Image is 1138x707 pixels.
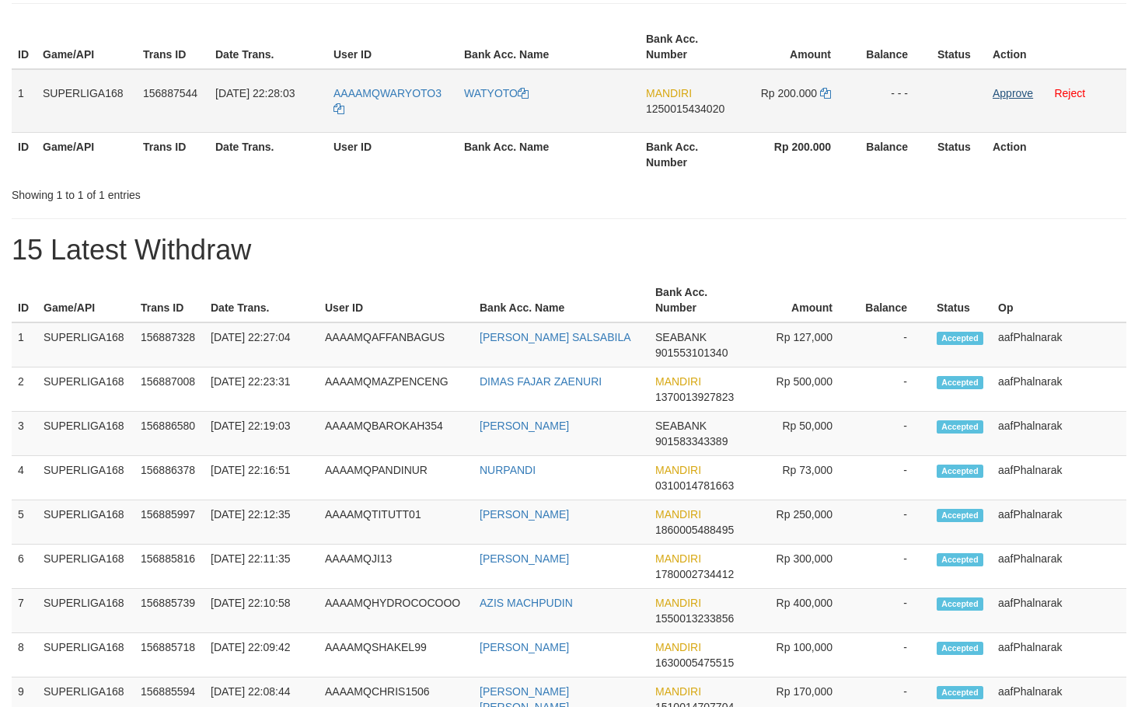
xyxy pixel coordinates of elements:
[992,545,1126,589] td: aafPhalnarak
[655,508,701,521] span: MANDIRI
[480,375,602,388] a: DIMAS FAJAR ZAENURI
[640,25,738,69] th: Bank Acc. Number
[992,322,1126,367] td: aafPhalnarak
[655,641,701,653] span: MANDIRI
[37,589,134,633] td: SUPERLIGA168
[134,456,204,500] td: 156886378
[473,278,649,322] th: Bank Acc. Name
[12,589,37,633] td: 7
[37,322,134,367] td: SUPERLIGA168
[986,132,1126,176] th: Action
[744,278,856,322] th: Amount
[319,545,473,589] td: AAAAMQJI13
[204,412,319,456] td: [DATE] 22:19:03
[37,412,134,456] td: SUPERLIGA168
[480,552,569,565] a: [PERSON_NAME]
[37,545,134,589] td: SUPERLIGA168
[134,322,204,367] td: 156887328
[937,420,983,434] span: Accepted
[37,69,137,133] td: SUPERLIGA168
[134,500,204,545] td: 156885997
[134,367,204,412] td: 156887008
[319,367,473,412] td: AAAAMQMAZPENCENG
[333,87,442,99] span: AAAAMQWARYOTO3
[856,500,930,545] td: -
[655,552,701,565] span: MANDIRI
[464,87,529,99] a: WATYOTO
[992,278,1126,322] th: Op
[854,25,931,69] th: Balance
[992,456,1126,500] td: aafPhalnarak
[744,545,856,589] td: Rp 300,000
[856,545,930,589] td: -
[655,656,734,669] span: Copy 1630005475515 to clipboard
[480,508,569,521] a: [PERSON_NAME]
[204,367,319,412] td: [DATE] 22:23:31
[856,412,930,456] td: -
[937,465,983,478] span: Accepted
[204,278,319,322] th: Date Trans.
[12,235,1126,266] h1: 15 Latest Withdraw
[992,633,1126,677] td: aafPhalnarak
[319,633,473,677] td: AAAAMQSHAKEL99
[937,332,983,345] span: Accepted
[931,25,986,69] th: Status
[37,132,137,176] th: Game/API
[204,633,319,677] td: [DATE] 22:09:42
[937,553,983,566] span: Accepted
[655,479,734,492] span: Copy 0310014781663 to clipboard
[649,278,744,322] th: Bank Acc. Number
[744,633,856,677] td: Rp 100,000
[204,322,319,367] td: [DATE] 22:27:04
[744,589,856,633] td: Rp 400,000
[738,25,854,69] th: Amount
[12,69,37,133] td: 1
[319,500,473,545] td: AAAAMQTITUTT01
[480,331,631,343] a: [PERSON_NAME] SALSABILA
[1054,87,1085,99] a: Reject
[209,132,327,176] th: Date Trans.
[37,456,134,500] td: SUPERLIGA168
[12,367,37,412] td: 2
[992,589,1126,633] td: aafPhalnarak
[12,181,463,203] div: Showing 1 to 1 of 1 entries
[655,347,728,359] span: Copy 901553101340 to clipboard
[992,367,1126,412] td: aafPhalnarak
[458,25,640,69] th: Bank Acc. Name
[134,545,204,589] td: 156885816
[12,500,37,545] td: 5
[12,456,37,500] td: 4
[744,500,856,545] td: Rp 250,000
[12,278,37,322] th: ID
[655,420,707,432] span: SEABANK
[37,500,134,545] td: SUPERLIGA168
[761,87,817,99] span: Rp 200.000
[134,278,204,322] th: Trans ID
[134,589,204,633] td: 156885739
[480,420,569,432] a: [PERSON_NAME]
[319,322,473,367] td: AAAAMQAFFANBAGUS
[37,278,134,322] th: Game/API
[856,456,930,500] td: -
[319,278,473,322] th: User ID
[931,132,986,176] th: Status
[480,597,573,609] a: AZIS MACHPUDIN
[992,500,1126,545] td: aafPhalnarak
[480,641,569,653] a: [PERSON_NAME]
[480,464,536,476] a: NURPANDI
[992,412,1126,456] td: aafPhalnarak
[333,87,442,115] a: AAAAMQWARYOTO3
[640,132,738,176] th: Bank Acc. Number
[655,568,734,580] span: Copy 1780002734412 to clipboard
[930,278,992,322] th: Status
[646,87,692,99] span: MANDIRI
[37,633,134,677] td: SUPERLIGA168
[856,367,930,412] td: -
[12,545,37,589] td: 6
[12,633,37,677] td: 8
[215,87,295,99] span: [DATE] 22:28:03
[204,545,319,589] td: [DATE] 22:11:35
[655,612,734,625] span: Copy 1550013233856 to clipboard
[854,132,931,176] th: Balance
[137,132,209,176] th: Trans ID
